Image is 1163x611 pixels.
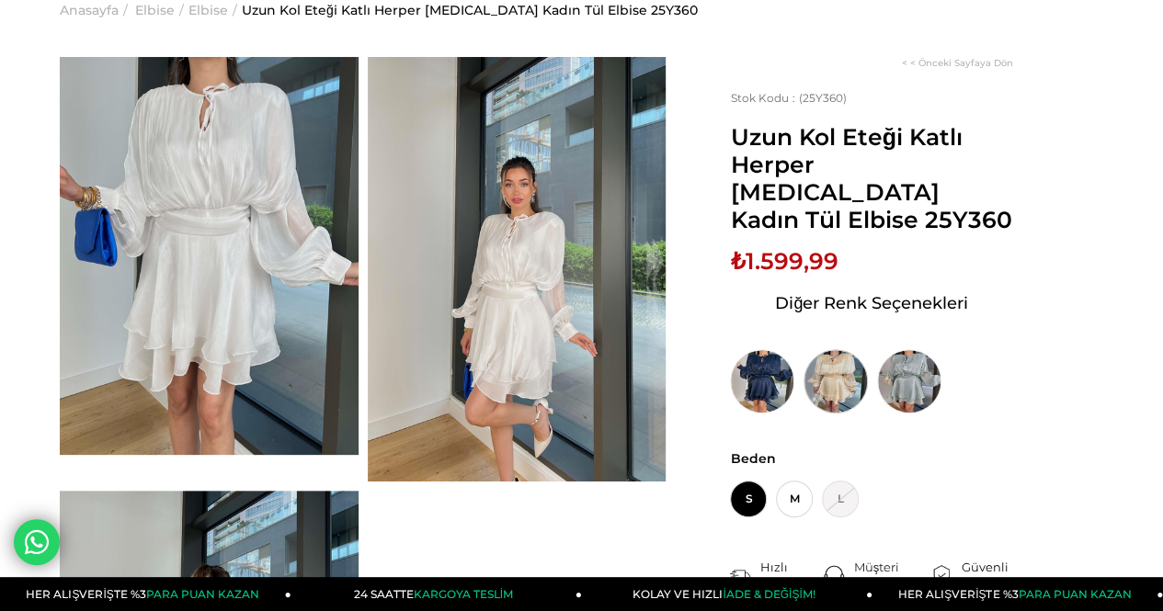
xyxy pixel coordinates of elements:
img: Herper elbise 25Y360 [368,57,667,481]
img: shipping.png [730,565,750,585]
img: security.png [931,565,952,585]
span: PARA PUAN KAZAN [1018,587,1131,601]
div: Güvenli Alışveriş [961,559,1024,592]
span: İADE & DEĞİŞİM! [723,587,815,601]
span: S [730,481,767,517]
a: 24 SAATTEKARGOYA TESLİM [291,577,582,611]
span: M [776,481,813,517]
img: Uzun Kol Eteği Katlı Herper Lacivert Kadın Tül Elbise 25Y360 [730,349,794,413]
span: KARGOYA TESLİM [414,587,513,601]
span: Beden [730,450,1013,467]
div: Hızlı Teslimat [759,559,824,592]
span: Uzun Kol Eteği Katlı Herper [MEDICAL_DATA] Kadın Tül Elbise 25Y360 [730,123,1013,233]
a: KOLAY VE HIZLIİADE & DEĞİŞİM! [582,577,872,611]
img: call-center.png [824,565,844,585]
span: L [822,481,859,517]
span: (25Y360) [730,91,846,105]
span: PARA PUAN KAZAN [146,587,259,601]
span: Stok Kodu [730,91,798,105]
a: < < Önceki Sayfaya Dön [902,57,1013,69]
a: HER ALIŞVERİŞTE %3PARA PUAN KAZAN [872,577,1163,611]
span: Diğer Renk Seçenekleri [775,289,968,318]
div: Müşteri Hizmetleri [853,559,931,592]
img: Uzun Kol Eteği Katlı Herper Mint Kadın Tül Elbise 25Y360 [877,349,941,413]
a: HER ALIŞVERİŞTE %3PARA PUAN KAZAN [1,577,291,611]
span: ₺1.599,99 [730,247,838,275]
img: Uzun Kol Eteği Katlı Herper Bej Kadın Tül Elbise 25Y360 [804,349,868,413]
img: Herper elbise 25Y360 [60,57,359,455]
